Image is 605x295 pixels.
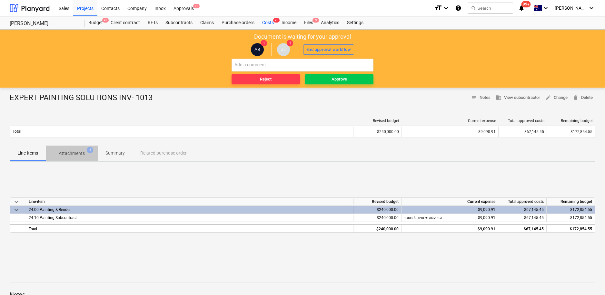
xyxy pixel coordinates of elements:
p: Summary [105,150,125,157]
button: End approval workflow [303,44,354,55]
i: Knowledge base [455,4,461,12]
div: [PERSON_NAME] [10,20,77,27]
div: $172,854.55 [547,206,595,214]
span: 1 [287,40,293,46]
div: $240,000.00 [353,224,402,233]
p: Document is waiting for your approval [254,33,351,41]
a: Purchase orders [218,16,258,29]
a: RFTs [144,16,162,29]
i: notifications [518,4,525,12]
p: Total [13,129,21,134]
button: Change [543,93,570,103]
div: EXPERT PAINTING SOLUTIONS INV- 1013 [10,93,158,103]
a: Subcontracts [162,16,196,29]
span: Delete [573,94,593,101]
div: Current expense [402,198,498,206]
div: Remaining budget [550,119,593,123]
div: Current expense [404,119,496,123]
div: Revised budget [356,119,399,123]
span: 24.10 Painting Subcontract [29,215,77,220]
a: Claims [196,16,218,29]
span: Change [545,94,568,101]
div: $67,145.45 [498,206,547,214]
button: Approve [305,74,373,84]
button: Notes [469,93,493,103]
span: 1 [261,40,267,46]
a: Settings [343,16,367,29]
span: 9+ [102,18,109,23]
div: $9,090.91 [404,225,495,233]
a: Budget9+ [84,16,107,29]
a: Analytics [317,16,343,29]
span: 99+ [521,1,531,7]
span: JL [281,47,286,52]
span: 9+ [273,18,280,23]
div: $172,854.55 [547,224,595,233]
div: 24.00 Painting & Render [29,206,350,214]
div: Total approved costs [498,198,547,206]
div: $67,145.45 [498,127,547,137]
span: $67,145.45 [524,215,544,220]
div: Files [300,16,317,29]
div: Line-item [26,198,353,206]
i: keyboard_arrow_down [542,4,550,12]
button: View subcontractor [493,93,543,103]
span: $172,854.55 [570,215,592,220]
div: End approval workflow [306,46,351,53]
div: Approve [332,76,347,83]
p: Line-items [17,150,38,157]
p: Attachments [59,150,85,157]
div: Reject [260,76,272,83]
span: keyboard_arrow_down [13,206,20,214]
a: Costs9+ [258,16,278,29]
button: Delete [570,93,595,103]
div: Total approved costs [501,119,544,123]
span: 3 [312,18,319,23]
span: 1 [87,147,93,153]
div: Costs [258,16,278,29]
div: $240,000.00 [353,214,402,222]
span: $172,854.55 [570,129,592,134]
span: keyboard_arrow_down [13,198,20,206]
i: format_size [434,4,442,12]
a: Income [278,16,300,29]
button: Reject [232,74,300,84]
a: Files3 [300,16,317,29]
button: Search [468,3,513,14]
span: search [471,5,476,11]
span: delete [573,95,579,100]
div: Total [26,224,353,233]
small: 1.00 × $9,090.91 / INVOICE [404,216,443,220]
i: keyboard_arrow_down [588,4,595,12]
div: $9,090.91 [404,214,495,222]
div: Remaining budget [547,198,595,206]
div: $67,145.45 [498,224,547,233]
span: notes [471,95,477,100]
span: edit [545,95,551,100]
div: $9,090.91 [404,129,496,134]
span: business [496,95,501,100]
div: $240,000.00 [353,206,402,214]
div: Budget [84,16,107,29]
div: Alberto Berdera [251,43,264,56]
span: [PERSON_NAME] [555,5,587,11]
iframe: Chat Widget [573,264,605,295]
input: Add a comment [232,59,373,71]
span: Notes [471,94,491,101]
div: $240,000.00 [353,127,402,137]
a: Client contract [107,16,144,29]
span: 9+ [193,4,200,8]
i: keyboard_arrow_down [442,4,450,12]
span: AB [254,47,260,52]
div: $9,090.91 [404,206,495,214]
span: View subcontractor [496,94,540,101]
